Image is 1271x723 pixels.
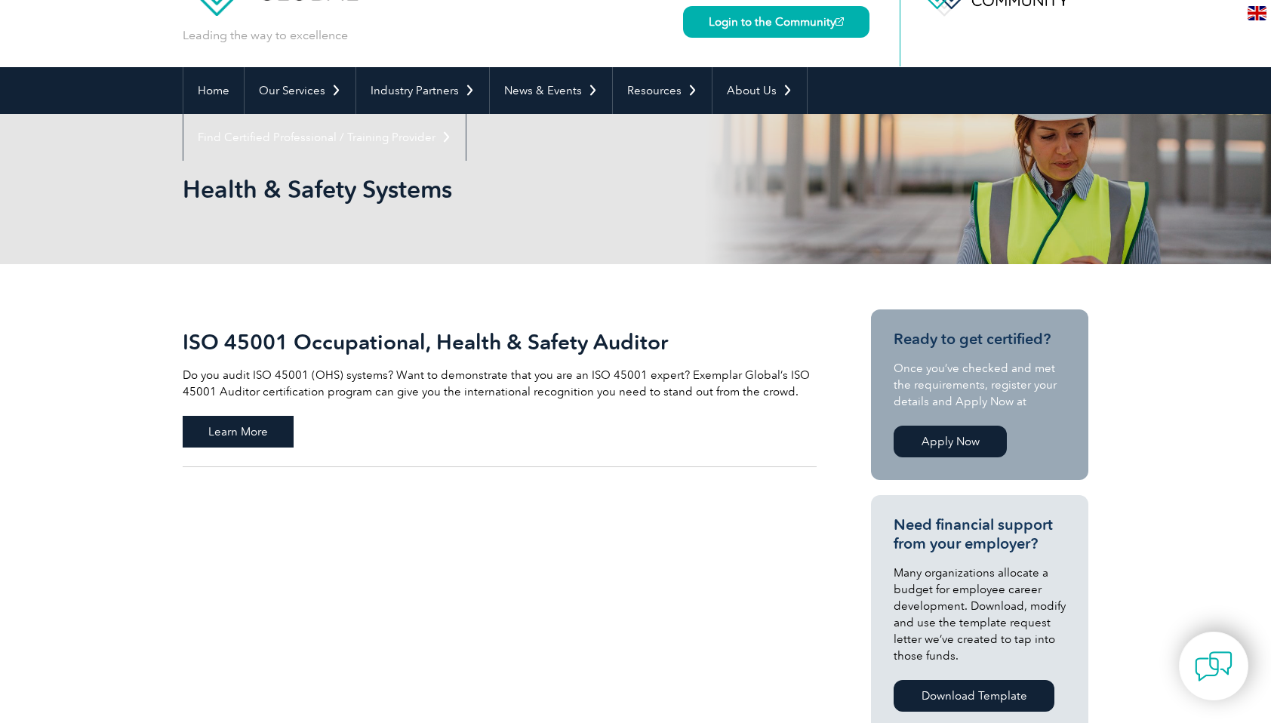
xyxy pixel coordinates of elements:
[183,309,817,467] a: ISO 45001 Occupational, Health & Safety Auditor Do you audit ISO 45001 (OHS) systems? Want to dem...
[183,67,244,114] a: Home
[183,174,762,204] h1: Health & Safety Systems
[894,565,1066,664] p: Many organizations allocate a budget for employee career development. Download, modify and use th...
[183,330,817,354] h2: ISO 45001 Occupational, Health & Safety Auditor
[183,114,466,161] a: Find Certified Professional / Training Provider
[683,6,869,38] a: Login to the Community
[613,67,712,114] a: Resources
[894,360,1066,410] p: Once you’ve checked and met the requirements, register your details and Apply Now at
[894,515,1066,553] h3: Need financial support from your employer?
[894,680,1054,712] a: Download Template
[245,67,355,114] a: Our Services
[183,27,348,44] p: Leading the way to excellence
[712,67,807,114] a: About Us
[894,330,1066,349] h3: Ready to get certified?
[183,367,817,400] p: Do you audit ISO 45001 (OHS) systems? Want to demonstrate that you are an ISO 45001 expert? Exemp...
[1248,6,1266,20] img: en
[356,67,489,114] a: Industry Partners
[1195,648,1233,685] img: contact-chat.png
[836,17,844,26] img: open_square.png
[490,67,612,114] a: News & Events
[183,416,294,448] span: Learn More
[894,426,1007,457] a: Apply Now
